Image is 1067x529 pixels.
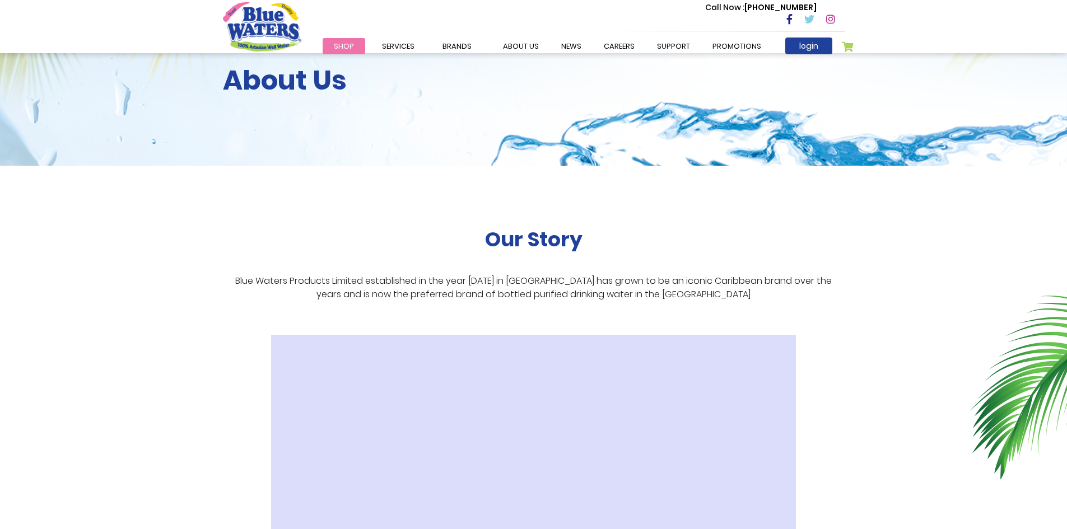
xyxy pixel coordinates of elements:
[492,38,550,54] a: about us
[646,38,701,54] a: support
[701,38,772,54] a: Promotions
[705,2,744,13] span: Call Now :
[382,41,414,52] span: Services
[223,274,845,301] p: Blue Waters Products Limited established in the year [DATE] in [GEOGRAPHIC_DATA] has grown to be ...
[593,38,646,54] a: careers
[485,227,583,251] h2: Our Story
[223,2,301,51] a: store logo
[442,41,472,52] span: Brands
[785,38,832,54] a: login
[705,2,817,13] p: [PHONE_NUMBER]
[334,41,354,52] span: Shop
[223,64,845,97] h2: About Us
[550,38,593,54] a: News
